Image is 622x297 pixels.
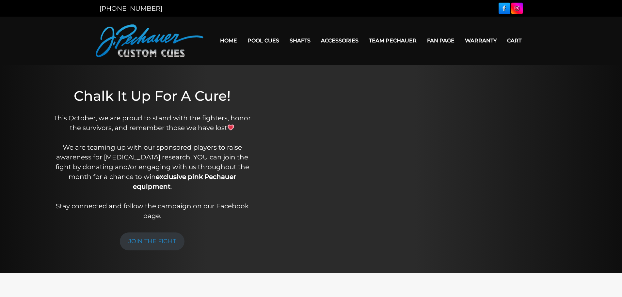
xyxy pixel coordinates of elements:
a: Cart [502,32,527,49]
a: Warranty [460,32,502,49]
a: JOIN THE FIGHT [120,232,184,250]
a: [PHONE_NUMBER] [100,5,162,12]
a: Home [215,32,242,49]
h1: Chalk It Up For A Cure! [50,88,255,104]
a: Accessories [316,32,364,49]
a: Pool Cues [242,32,284,49]
a: Shafts [284,32,316,49]
a: Team Pechauer [364,32,422,49]
strong: exclusive pink Pechauer equipment [133,173,236,190]
p: This October, we are proud to stand with the fighters, honor the survivors, and remember those we... [50,113,255,221]
img: 💗 [228,124,234,131]
a: Fan Page [422,32,460,49]
img: Pechauer Custom Cues [96,24,203,57]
